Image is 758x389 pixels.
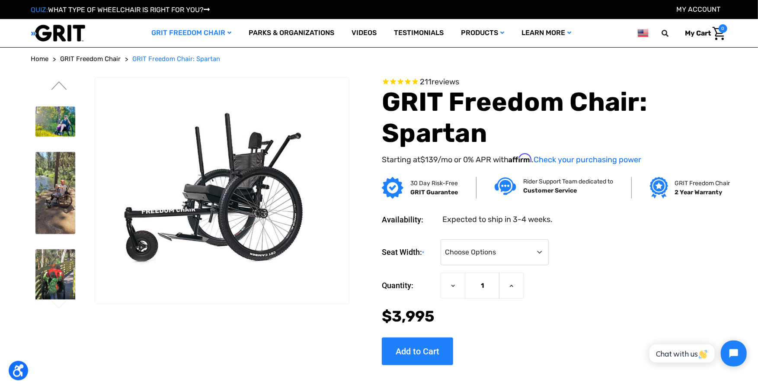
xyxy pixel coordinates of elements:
strong: Customer Service [523,187,577,194]
img: GRIT Freedom Chair: Spartan [35,106,76,136]
a: Check your purchasing power - Learn more about Affirm Financing (opens in modal) [534,155,641,164]
img: Cart [713,27,725,40]
a: Videos [343,19,385,47]
h1: GRIT Freedom Chair: Spartan [382,87,727,149]
img: GRIT Freedom Chair: Spartan [95,106,349,276]
a: Products [452,19,513,47]
img: GRIT Freedom Chair: Spartan [35,152,76,234]
a: QUIZ:WHAT TYPE OF WHEELCHAIR IS RIGHT FOR YOU? [31,6,210,14]
span: My Cart [685,29,711,37]
label: Seat Width: [382,239,436,266]
span: $3,995 [382,307,435,325]
span: GRIT Freedom Chair: Spartan [133,55,221,63]
a: Learn More [513,19,580,47]
img: GRIT Freedom Chair: Spartan [35,249,76,302]
span: Affirm [509,153,531,163]
a: Home [31,54,49,64]
p: Starting at /mo or 0% APR with . [382,153,727,166]
span: QUIZ: [31,6,48,14]
button: Go to slide 2 of 4 [50,81,68,92]
a: Testimonials [385,19,452,47]
iframe: Tidio Chat [640,333,754,374]
input: Search [666,24,679,42]
img: us.png [638,28,648,39]
label: Quantity: [382,273,436,299]
img: Grit freedom [650,177,668,199]
nav: Breadcrumb [31,54,727,64]
span: 0 [719,24,727,33]
a: Cart with 0 items [679,24,727,42]
span: 211 reviews [420,77,459,87]
dd: Expected to ship in 3-4 weeks. [442,214,553,225]
span: GRIT Freedom Chair [61,55,121,63]
span: reviews [432,77,459,87]
a: Account [677,5,721,13]
p: Rider Support Team dedicated to [523,177,613,186]
a: GRIT Freedom Chair: Spartan [133,54,221,64]
img: GRIT All-Terrain Wheelchair and Mobility Equipment [31,24,85,42]
p: GRIT Freedom Chair [675,179,730,188]
span: Rated 4.6 out of 5 stars 211 reviews [382,77,727,87]
p: 30 Day Risk-Free [410,179,458,188]
span: Home [31,55,49,63]
strong: GRIT Guarantee [410,189,458,196]
img: Customer service [495,177,516,195]
a: Parks & Organizations [240,19,343,47]
img: GRIT Guarantee [382,177,403,199]
button: Go to slide 4 of 4 [50,300,68,311]
dt: Availability: [382,214,436,225]
strong: 2 Year Warranty [675,189,723,196]
a: GRIT Freedom Chair [61,54,121,64]
span: $139 [420,155,438,164]
input: Add to Cart [382,338,453,365]
a: GRIT Freedom Chair [143,19,240,47]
